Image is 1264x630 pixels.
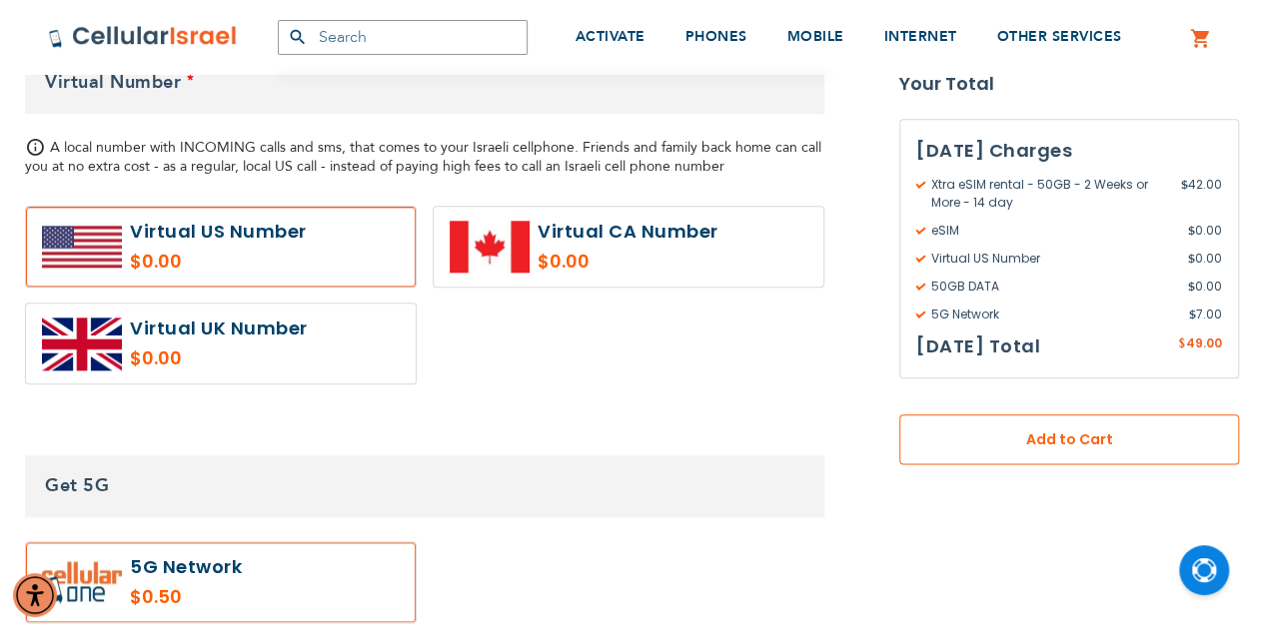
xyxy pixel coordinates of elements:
span: 7.00 [1189,307,1222,324]
span: INTERNET [884,27,957,46]
span: PHONES [685,27,747,46]
span: eSIM [916,223,1188,241]
span: MOBILE [787,27,844,46]
img: Cellular Israel Logo [48,25,238,49]
span: $ [1188,279,1195,297]
button: Add to Cart [899,415,1239,465]
span: $ [1181,177,1188,195]
span: Get 5G [45,473,109,498]
span: OTHER SERVICES [997,27,1122,46]
span: Add to Cart [965,430,1173,451]
span: $ [1188,251,1195,269]
span: Virtual US Number [916,251,1188,269]
span: 0.00 [1188,223,1222,241]
input: Search [278,20,528,55]
span: 49.00 [1186,335,1222,352]
span: $ [1178,336,1186,354]
span: 42.00 [1181,177,1222,213]
span: 5G Network [916,307,1189,324]
span: Xtra eSIM rental - 50GB - 2 Weeks or More - 14 day [916,177,1181,213]
span: 50GB DATA [916,279,1188,297]
div: Accessibility Menu [13,573,57,617]
span: $ [1188,223,1195,241]
span: $ [1189,307,1196,324]
span: 0.00 [1188,251,1222,269]
strong: Your Total [899,70,1239,100]
span: A local number with INCOMING calls and sms, that comes to your Israeli cellphone. Friends and fam... [25,138,821,176]
span: Virtual Number [45,70,181,95]
span: 0.00 [1188,279,1222,297]
h3: [DATE] Total [916,332,1040,362]
span: ACTIVATE [576,27,645,46]
h3: [DATE] Charges [916,137,1222,167]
